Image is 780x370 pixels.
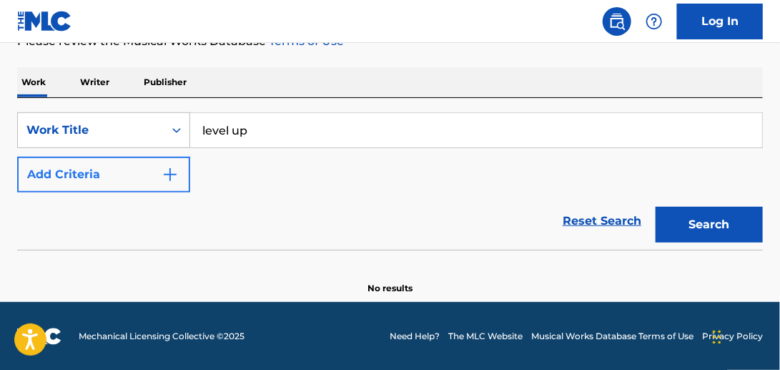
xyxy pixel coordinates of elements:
[713,316,721,359] div: Drag
[603,7,631,36] a: Public Search
[17,11,72,31] img: MLC Logo
[17,67,50,97] p: Work
[646,13,663,30] img: help
[448,330,523,343] a: The MLC Website
[709,301,780,370] iframe: Chat Widget
[531,330,693,343] a: Musical Works Database Terms of Use
[17,328,61,345] img: logo
[608,13,626,30] img: search
[640,7,668,36] div: Help
[17,157,190,193] button: Add Criteria
[656,207,763,243] button: Search
[76,67,114,97] p: Writer
[556,205,648,237] a: Reset Search
[677,4,763,39] a: Log In
[17,112,763,250] form: Search Form
[139,67,191,97] p: Publisher
[26,122,155,139] div: Work Title
[367,265,413,295] p: No results
[702,330,763,343] a: Privacy Policy
[162,166,179,183] img: 9d2ae6d4665cec9f34b9.svg
[390,330,440,343] a: Need Help?
[79,330,245,343] span: Mechanical Licensing Collective © 2025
